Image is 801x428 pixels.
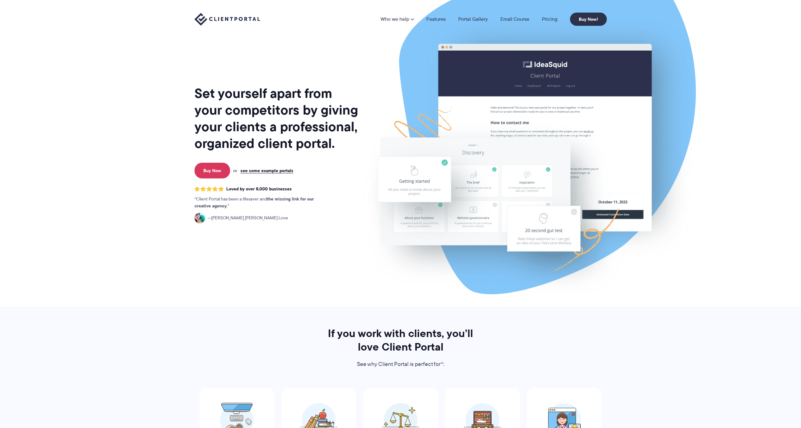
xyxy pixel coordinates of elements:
[381,17,414,22] a: Who we help
[195,163,230,178] a: Buy Now
[426,17,446,22] a: Features
[542,17,557,22] a: Pricing
[500,17,529,22] a: Email Course
[226,186,292,192] span: Loved by over 8,000 businesses
[240,168,293,173] a: see some example portals
[458,17,488,22] a: Portal Gallery
[195,195,314,209] strong: the missing link for our creative agency
[570,13,607,26] a: Buy Now!
[319,327,482,354] h2: If you work with clients, you’ll love Client Portal
[195,85,359,152] h1: Set yourself apart from your competitors by giving your clients a professional, organized client ...
[233,168,237,173] span: or
[208,215,288,222] span: [PERSON_NAME] [PERSON_NAME] Love
[319,360,482,369] p: See why Client Portal is perfect for*:
[195,196,327,210] p: Client Portal has been a lifesaver and .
